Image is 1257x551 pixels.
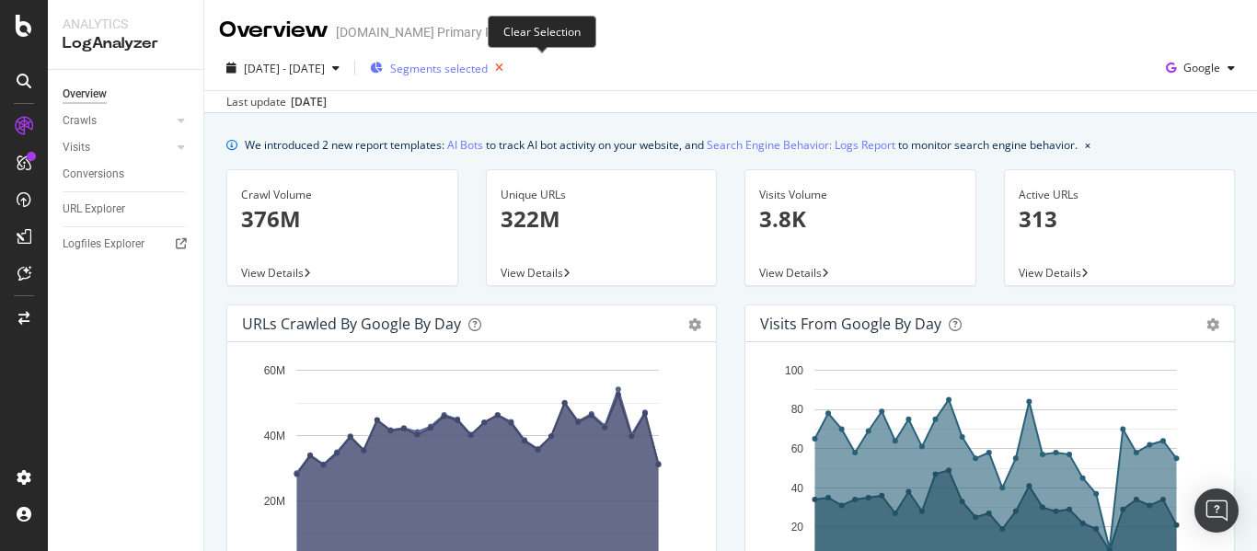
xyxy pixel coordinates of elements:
text: 100 [785,364,803,377]
span: View Details [501,265,563,281]
button: Segments selected [363,53,511,83]
div: Open Intercom Messenger [1194,488,1239,533]
a: Crawls [63,111,172,131]
div: Visits from Google by day [760,315,941,333]
a: Conversions [63,165,190,184]
text: 60M [264,364,285,377]
div: URLs Crawled by Google by day [242,315,461,333]
text: 20M [264,495,285,508]
a: AI Bots [447,135,483,155]
div: Crawls [63,111,97,131]
text: 40 [791,482,804,495]
div: info banner [226,135,1235,155]
a: Search Engine Behavior: Logs Report [707,135,895,155]
div: URL Explorer [63,200,125,219]
div: Visits [63,138,90,157]
span: View Details [241,265,304,281]
span: [DATE] - [DATE] [244,61,325,76]
span: View Details [759,265,822,281]
div: Conversions [63,165,124,184]
text: 80 [791,404,804,417]
p: 313 [1019,203,1221,235]
div: Last update [226,94,327,110]
text: 20 [791,521,804,534]
div: Crawl Volume [241,187,444,203]
button: close banner [1080,132,1095,158]
span: Segments selected [390,61,488,76]
span: View Details [1019,265,1081,281]
div: [DOMAIN_NAME] Primary Report 2019 [336,23,556,41]
p: 3.8K [759,203,962,235]
a: URL Explorer [63,200,190,219]
text: 40M [264,430,285,442]
button: [DATE] - [DATE] [219,53,347,83]
div: Logfiles Explorer [63,235,144,254]
p: 376M [241,203,444,235]
a: Overview [63,85,190,104]
div: [DATE] [291,94,327,110]
div: We introduced 2 new report templates: to track AI bot activity on your website, and to monitor se... [245,135,1078,155]
div: Clear Selection [488,16,596,48]
div: gear [1206,318,1219,331]
div: Analytics [63,15,189,33]
a: Logfiles Explorer [63,235,190,254]
div: gear [688,318,701,331]
text: 60 [791,442,804,455]
a: Visits [63,138,172,157]
button: Google [1159,53,1242,83]
div: Overview [219,15,329,46]
div: LogAnalyzer [63,33,189,54]
div: Overview [63,85,107,104]
p: 322M [501,203,703,235]
div: Visits Volume [759,187,962,203]
div: Unique URLs [501,187,703,203]
div: Active URLs [1019,187,1221,203]
span: Google [1183,60,1220,75]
